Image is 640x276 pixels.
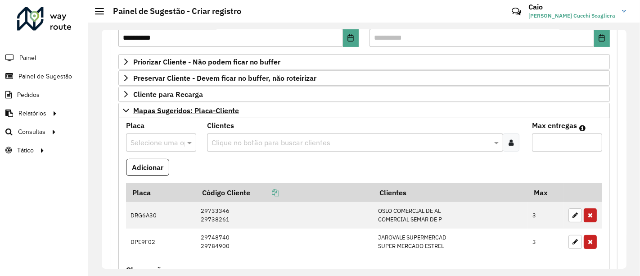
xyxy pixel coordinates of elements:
th: Max [528,183,564,202]
a: Contato Rápido [507,2,526,21]
label: Observações [126,264,169,275]
td: 3 [528,202,564,229]
span: Tático [17,146,34,155]
span: Preservar Cliente - Devem ficar no buffer, não roteirizar [133,74,316,82]
button: Choose Date [343,29,359,47]
th: Código Cliente [196,183,374,202]
a: Preservar Cliente - Devem ficar no buffer, não roteirizar [118,70,610,86]
span: Relatórios [18,109,46,118]
td: DPE9F02 [126,229,196,255]
td: DRG6A30 [126,202,196,229]
td: JAROVALE SUPERMERCAD SUPER MERCADO ESTREL [373,229,527,255]
td: 29733346 29738261 [196,202,374,229]
span: Pedidos [17,90,40,100]
span: Painel [19,53,36,63]
span: Cliente para Recarga [133,91,203,98]
span: Painel de Sugestão [18,72,72,81]
a: Cliente para Recarga [118,87,610,102]
label: Max entregas [532,120,577,131]
td: 29748740 29784900 [196,229,374,255]
button: Adicionar [126,159,169,176]
em: Máximo de clientes que serão colocados na mesma rota com os clientes informados [579,124,586,132]
h2: Painel de Sugestão - Criar registro [104,6,241,16]
a: Copiar [250,188,279,197]
button: Choose Date [594,29,610,47]
a: Priorizar Cliente - Não podem ficar no buffer [118,54,610,69]
td: 3 [528,229,564,255]
a: Mapas Sugeridos: Placa-Cliente [118,103,610,118]
span: [PERSON_NAME] Cucchi Scagliera [528,12,615,20]
span: Mapas Sugeridos: Placa-Cliente [133,107,239,114]
th: Placa [126,183,196,202]
th: Clientes [373,183,527,202]
td: OSLO COMERCIAL DE AL COMERCIAL SEMAR DE P [373,202,527,229]
span: Consultas [18,127,45,137]
label: Clientes [207,120,234,131]
span: Priorizar Cliente - Não podem ficar no buffer [133,58,280,65]
h3: Caio [528,3,615,11]
label: Placa [126,120,144,131]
